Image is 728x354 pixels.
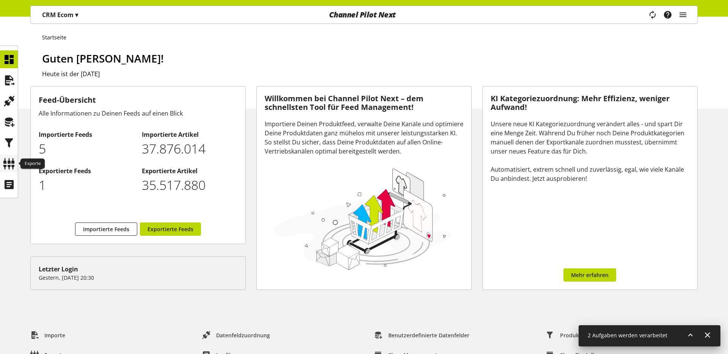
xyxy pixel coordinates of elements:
span: 2 Aufgaben werden verarbeitet [588,332,667,339]
a: Importierte Feeds [75,222,137,236]
div: Letzter Login [39,265,237,274]
div: Importiere Deinen Produktfeed, verwalte Deine Kanäle und optimiere Deine Produktdaten ganz mühelo... [265,119,463,156]
span: Mehr erfahren [571,271,609,279]
div: Exporte [20,158,45,169]
a: Mehr erfahren [563,268,616,282]
span: Importierte Feeds [83,225,129,233]
h3: Feed-Übersicht [39,94,237,106]
div: Unsere neue KI Kategoriezuordnung verändert alles - und spart Dir eine Menge Zeit. Während Du frü... [491,119,689,183]
h2: Importierte Artikel [142,130,237,139]
span: Guten [PERSON_NAME]! [42,51,164,66]
p: Gestern, [DATE] 20:30 [39,274,237,282]
span: Importe [44,331,65,339]
a: Importe [24,328,71,342]
p: 1 [39,175,134,195]
h2: Importierte Feeds [39,130,134,139]
a: Datenfeldzuordnung [196,328,276,342]
a: Produktfilter [540,328,600,342]
h2: Exportierte Artikel [142,166,237,175]
img: 78e1b9dcff1e8392d83655fcfc870417.svg [272,165,454,272]
a: Benutzerdefinierte Datenfelder [368,328,475,342]
a: Exportierte Feeds [140,222,201,236]
span: Produktfilter [560,331,594,339]
h2: Heute ist der [DATE] [42,69,698,78]
h3: KI Kategoriezuordnung: Mehr Effizienz, weniger Aufwand! [491,94,689,111]
p: 35517880 [142,175,237,195]
p: CRM Ecom [42,10,78,19]
h2: Exportierte Feeds [39,166,134,175]
nav: main navigation [30,6,698,24]
span: ▾ [75,11,78,19]
span: Datenfeldzuordnung [216,331,270,339]
div: Alle Informationen zu Deinen Feeds auf einen Blick [39,109,237,118]
span: Exportierte Feeds [147,225,193,233]
h3: Willkommen bei Channel Pilot Next – dem schnellsten Tool für Feed Management! [265,94,463,111]
p: 5 [39,139,134,158]
p: 37876014 [142,139,237,158]
span: Benutzerdefinierte Datenfelder [388,331,469,339]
